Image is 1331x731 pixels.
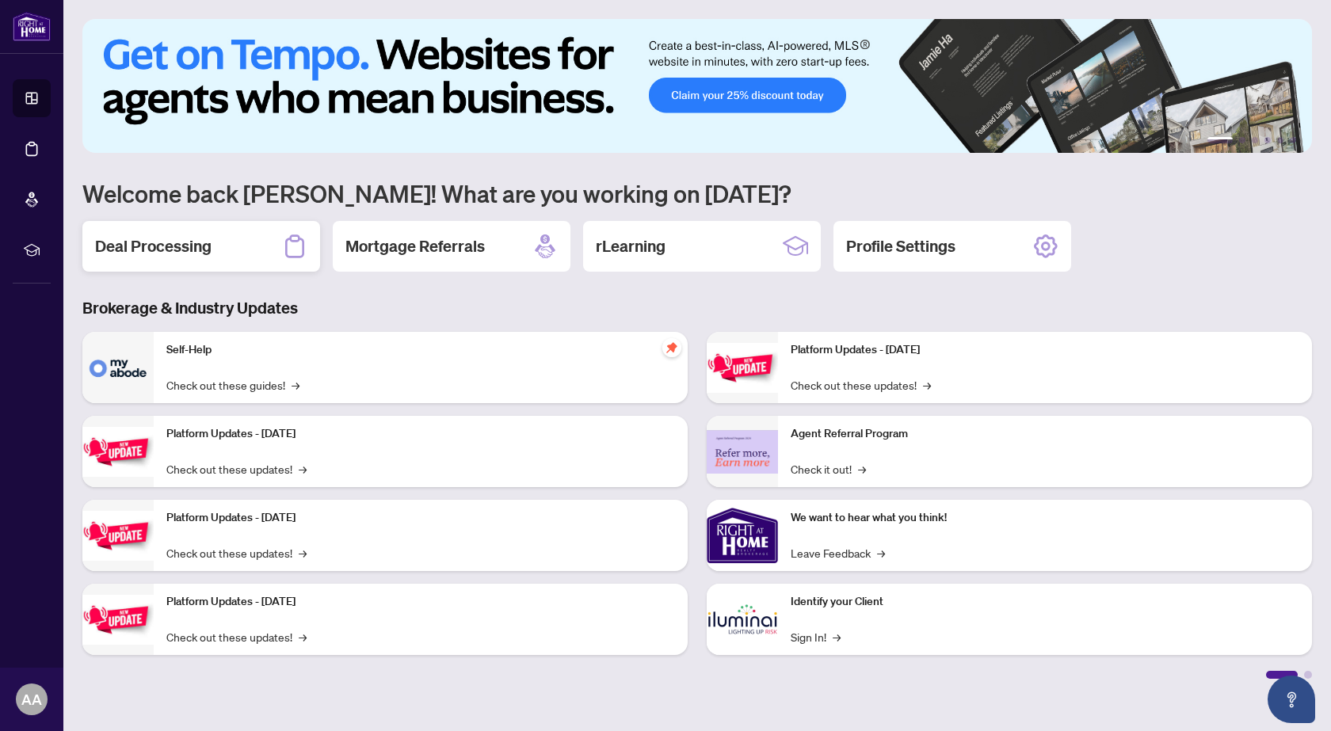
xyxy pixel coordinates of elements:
[82,511,154,561] img: Platform Updates - July 21, 2025
[299,544,307,562] span: →
[1277,137,1283,143] button: 5
[707,343,778,393] img: Platform Updates - June 23, 2025
[82,297,1312,319] h3: Brokerage & Industry Updates
[791,593,1299,611] p: Identify your Client
[791,460,866,478] a: Check it out!→
[166,593,675,611] p: Platform Updates - [DATE]
[299,460,307,478] span: →
[166,376,299,394] a: Check out these guides!→
[833,628,841,645] span: →
[858,460,866,478] span: →
[846,235,955,257] h2: Profile Settings
[791,628,841,645] a: Sign In!→
[166,460,307,478] a: Check out these updates!→
[82,19,1312,153] img: Slide 0
[82,332,154,403] img: Self-Help
[299,628,307,645] span: →
[95,235,212,257] h2: Deal Processing
[166,425,675,443] p: Platform Updates - [DATE]
[791,376,931,394] a: Check out these updates!→
[345,235,485,257] h2: Mortgage Referrals
[791,341,1299,359] p: Platform Updates - [DATE]
[166,544,307,562] a: Check out these updates!→
[1239,137,1245,143] button: 2
[1252,137,1258,143] button: 3
[166,509,675,527] p: Platform Updates - [DATE]
[166,341,675,359] p: Self-Help
[791,544,885,562] a: Leave Feedback→
[166,628,307,645] a: Check out these updates!→
[1264,137,1271,143] button: 4
[791,509,1299,527] p: We want to hear what you think!
[791,425,1299,443] p: Agent Referral Program
[13,12,51,41] img: logo
[292,376,299,394] span: →
[1290,137,1296,143] button: 6
[596,235,665,257] h2: rLearning
[707,500,778,571] img: We want to hear what you think!
[82,595,154,645] img: Platform Updates - July 8, 2025
[707,430,778,474] img: Agent Referral Program
[662,338,681,357] span: pushpin
[877,544,885,562] span: →
[21,688,42,710] span: AA
[82,178,1312,208] h1: Welcome back [PERSON_NAME]! What are you working on [DATE]?
[1207,137,1233,143] button: 1
[923,376,931,394] span: →
[82,427,154,477] img: Platform Updates - September 16, 2025
[1268,676,1315,723] button: Open asap
[707,584,778,655] img: Identify your Client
